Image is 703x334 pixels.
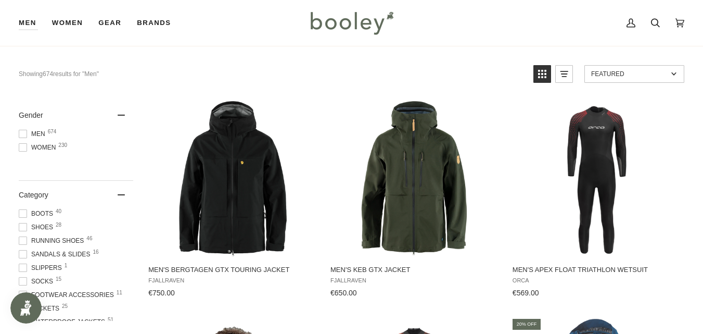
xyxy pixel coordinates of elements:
span: Waterproof Jackets [19,317,108,327]
span: 11 [117,290,122,295]
span: 46 [86,236,92,241]
span: Fjallraven [330,277,499,284]
span: 51 [108,317,113,323]
span: Fjallraven [148,277,316,284]
a: Men's Bergtagen GTX Touring Jacket [147,101,318,301]
span: 15 [56,277,61,282]
span: 16 [93,250,98,255]
span: Shoes [19,222,56,232]
span: 1 [65,263,68,268]
a: Sort options [584,65,684,83]
span: Men [19,18,36,28]
span: Women [19,143,59,152]
span: Orca [513,277,681,284]
span: Featured [591,70,668,78]
span: €569.00 [513,289,539,297]
span: Boots [19,209,56,218]
span: Slippers [19,263,65,273]
img: Fjallraven Men's Bergtagen GTX Touring Jacket Black - Booley Galway [155,101,311,257]
a: View list mode [555,65,573,83]
span: Sandals & Slides [19,250,93,259]
span: Men [19,129,48,139]
span: Brands [137,18,171,28]
span: 230 [58,143,67,148]
img: Booley [306,8,397,38]
a: Men's Keb GTX Jacket [329,101,500,301]
a: Men's Apex Float Triathlon Wetsuit [511,101,682,301]
a: View grid mode [533,65,551,83]
span: 28 [56,222,61,228]
span: Men's Bergtagen GTX Touring Jacket [148,265,316,275]
span: 40 [56,209,61,214]
span: Running Shoes [19,236,87,245]
span: Men's Keb GTX Jacket [330,265,499,275]
span: 25 [62,304,68,309]
span: €750.00 [148,289,175,297]
span: Footwear Accessories [19,290,117,300]
span: Category [19,191,48,199]
span: Men's Apex Float Triathlon Wetsuit [513,265,681,275]
img: Orca Men's Apex Float Triathlon Wetsuit Black / Red - Booley Galway [518,101,674,257]
span: Gear [98,18,121,28]
span: 674 [48,129,57,134]
div: 20% off [513,319,541,330]
iframe: Button to open loyalty program pop-up [10,292,42,324]
span: €650.00 [330,289,357,297]
div: Showing results for "Men" [19,65,99,83]
span: Women [52,18,83,28]
span: Jackets [19,304,62,313]
span: Socks [19,277,56,286]
b: 674 [43,70,53,78]
img: Fjallraven Men's Keb GTX Jacket Deep Forest - Booley Galway [336,101,492,257]
span: Gender [19,111,43,119]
